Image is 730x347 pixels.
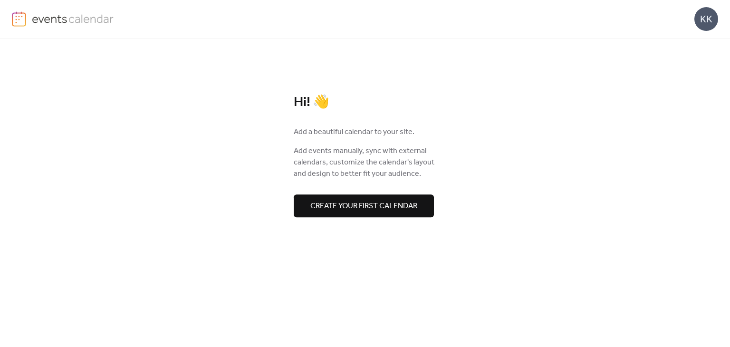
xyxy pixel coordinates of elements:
[294,145,436,180] span: Add events manually, sync with external calendars, customize the calendar's layout and design to ...
[310,201,417,212] span: Create your first calendar
[294,126,414,138] span: Add a beautiful calendar to your site.
[294,94,436,111] div: Hi! 👋
[32,11,114,26] img: logo-type
[12,11,26,27] img: logo
[694,7,718,31] div: KK
[294,194,434,217] button: Create your first calendar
